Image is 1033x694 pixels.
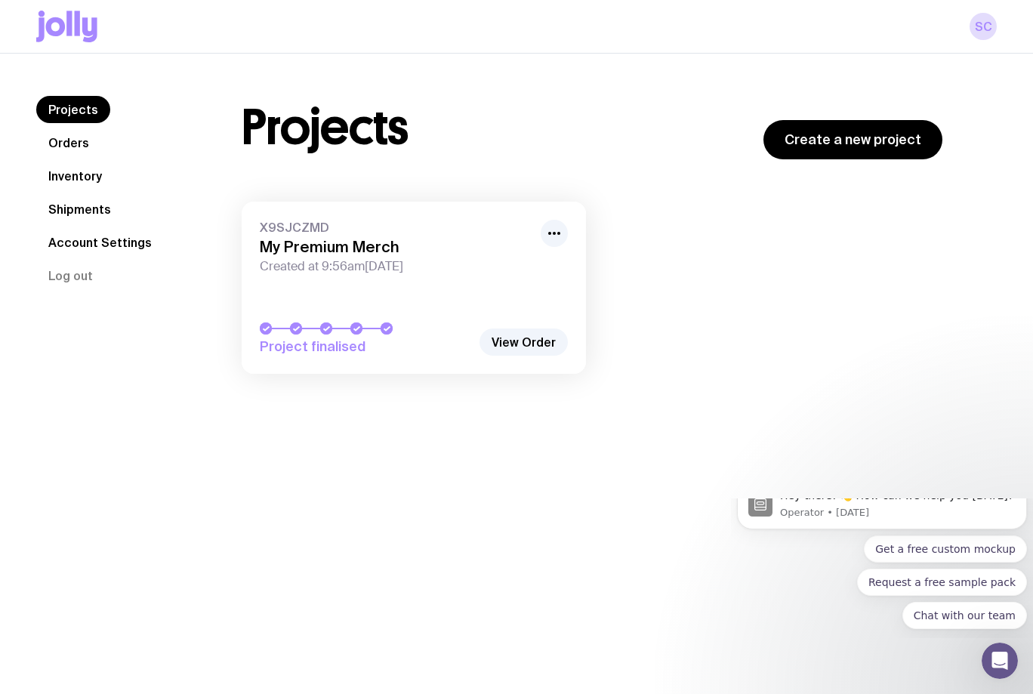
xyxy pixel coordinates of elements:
[242,103,409,152] h1: Projects
[970,13,997,40] a: SC
[49,8,285,21] p: Message from Operator, sent 9w ago
[36,96,110,123] a: Projects
[6,37,296,131] div: Quick reply options
[171,103,296,131] button: Quick reply: Chat with our team
[36,229,164,256] a: Account Settings
[36,162,114,190] a: Inventory
[982,643,1018,679] iframe: Intercom live chat
[126,70,296,97] button: Quick reply: Request a free sample pack
[763,120,942,159] a: Create a new project
[36,129,101,156] a: Orders
[242,202,586,374] a: X9SJCZMDMy Premium MerchCreated at 9:56am[DATE]Project finalised
[479,328,568,356] a: View Order
[260,338,471,356] span: Project finalised
[260,238,532,256] h3: My Premium Merch
[36,262,105,289] button: Log out
[133,37,296,64] button: Quick reply: Get a free custom mockup
[260,259,532,274] span: Created at 9:56am[DATE]
[731,498,1033,638] iframe: Intercom notifications message
[260,220,532,235] span: X9SJCZMD
[36,196,123,223] a: Shipments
